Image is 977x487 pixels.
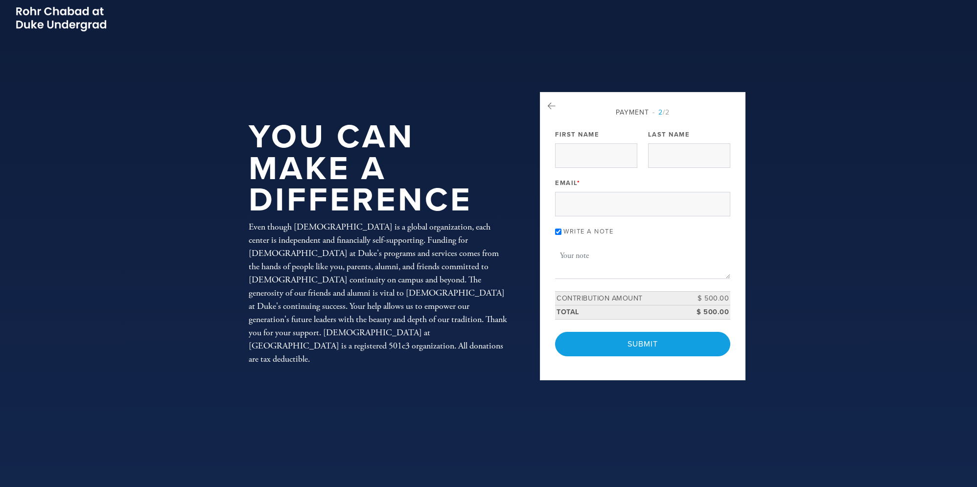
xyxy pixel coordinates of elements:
[555,130,599,139] label: First Name
[563,228,613,235] label: Write a note
[555,291,686,305] td: Contribution Amount
[555,107,730,117] div: Payment
[555,179,580,187] label: Email
[652,108,670,116] span: /2
[555,305,686,320] td: Total
[15,5,108,33] img: Picture2_0.png
[658,108,663,116] span: 2
[249,121,508,216] h1: You Can Make a Difference
[648,130,690,139] label: Last Name
[577,179,581,187] span: This field is required.
[249,220,508,366] div: Even though [DEMOGRAPHIC_DATA] is a global organization, each center is independent and financial...
[686,291,730,305] td: $ 500.00
[686,305,730,320] td: $ 500.00
[555,332,730,356] input: Submit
